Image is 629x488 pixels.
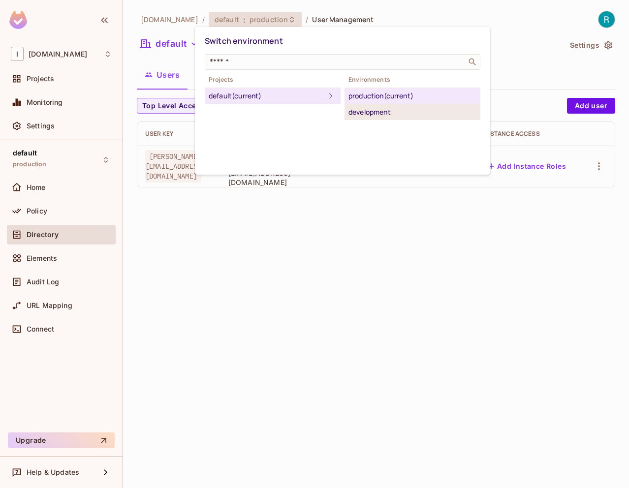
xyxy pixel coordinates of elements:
span: Switch environment [205,35,283,46]
div: development [348,106,476,118]
div: default (current) [209,90,325,102]
span: Projects [205,76,341,84]
div: production (current) [348,90,476,102]
span: Environments [345,76,480,84]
